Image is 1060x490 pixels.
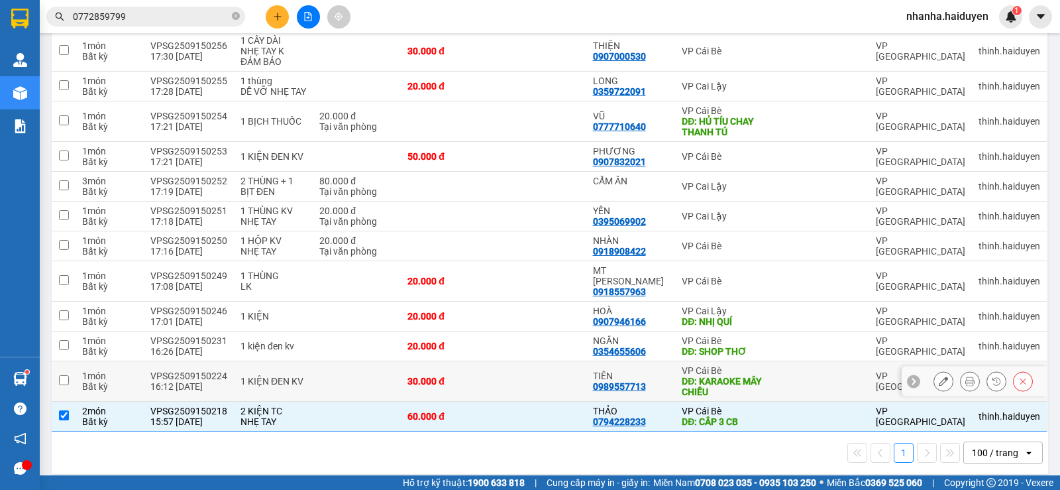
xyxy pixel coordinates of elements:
div: DĐ: HỦ TÍU CHAY THANH TÚ [682,116,774,137]
div: 0777710640 [593,121,646,132]
div: VP [GEOGRAPHIC_DATA] [876,76,965,97]
span: message [14,462,26,475]
div: 0907832021 [593,156,646,167]
div: VP Cái Bè [682,46,774,56]
div: 1 HỘP KV [240,235,306,246]
div: VP [GEOGRAPHIC_DATA] [876,406,965,427]
div: Bất kỳ [82,246,137,257]
div: MT HOÀNG HẢI [593,265,669,286]
div: 3 món [82,176,137,186]
div: 0989557713 [593,381,646,392]
span: search [55,12,64,21]
div: 20.000 đ [319,111,394,121]
div: 20.000 đ [407,81,487,92]
div: 1 KIỆN ĐEN KV [240,376,306,387]
div: 60.000 đ [407,411,487,422]
div: NHÀN [593,235,669,246]
div: 0395069902 [593,216,646,227]
svg: open [1024,448,1034,458]
span: Miền Nam [653,475,816,490]
div: 80.000 đ [319,176,394,186]
div: 20.000 đ [319,235,394,246]
div: Bất kỳ [82,156,137,167]
div: Bất kỳ [82,381,137,392]
div: thinh.haiduyen [979,81,1040,92]
div: 16:26 [DATE] [150,346,227,357]
span: plus [273,12,282,21]
div: 16:12 [DATE] [150,381,227,392]
button: 1 [894,443,914,463]
div: 1 món [82,371,137,381]
div: Tại văn phòng [319,186,394,197]
button: aim [327,5,350,29]
div: Bất kỳ [82,346,137,357]
div: VP Cái Bè [682,336,774,346]
div: Bất kỳ [82,86,137,97]
sup: 1 [25,370,29,374]
div: thinh.haiduyen [979,411,1040,422]
div: VPSG2509150253 [150,146,227,156]
div: VPSG2509150246 [150,306,227,316]
div: LK [240,281,306,292]
button: caret-down [1029,5,1052,29]
span: file-add [303,12,313,21]
div: VPSG2509150252 [150,176,227,186]
div: VP [GEOGRAPHIC_DATA] [876,271,965,292]
div: 0794228233 [593,416,646,427]
input: Tìm tên, số ĐT hoặc mã đơn [73,9,229,24]
div: Bất kỳ [82,186,137,197]
div: 0907946166 [593,316,646,327]
div: DĐ: NHỊ QUÍ [682,316,774,327]
button: file-add [297,5,320,29]
div: 1 món [82,271,137,281]
div: VPSG2509150254 [150,111,227,121]
span: Miền Bắc [827,475,922,490]
div: HOÀ [593,306,669,316]
strong: 0708 023 035 - 0935 103 250 [695,477,816,488]
div: Sửa đơn hàng [933,371,953,391]
div: 17:08 [DATE] [150,281,227,292]
div: VP [GEOGRAPHIC_DATA] [876,306,965,327]
img: logo-vxr [11,9,28,29]
div: VP [GEOGRAPHIC_DATA] [876,176,965,197]
div: NHẸ TAY K ĐẢM BẢO [240,46,306,67]
div: thinh.haiduyen [979,211,1040,221]
div: VP Cai Lậy [682,306,774,316]
div: VP [GEOGRAPHIC_DATA] [876,206,965,227]
div: thinh.haiduyen [979,276,1040,286]
div: thinh.haiduyen [979,46,1040,56]
span: aim [334,12,343,21]
div: 1 THÙNG [240,271,306,281]
div: 2 THÙNG + 1 BỊT ĐEN [240,176,306,197]
img: warehouse-icon [13,86,27,100]
div: 50.000 đ [407,151,487,162]
div: VP [GEOGRAPHIC_DATA] [876,111,965,132]
div: DĐ: CÂP 3 CB [682,416,774,427]
div: 1 món [82,111,137,121]
div: DĐ: KARAOKE MÂY CHIỀU [682,376,774,397]
div: PHƯƠNG [593,146,669,156]
span: notification [14,432,26,445]
div: 17:21 [DATE] [150,156,227,167]
img: solution-icon [13,119,27,133]
div: VPSG2509150251 [150,206,227,216]
div: thinh.haiduyen [979,181,1040,192]
div: CẨM ÂN [593,176,669,186]
div: THIỆN [593,40,669,51]
div: LONG [593,76,669,86]
div: VP Cai Lậy [682,211,774,221]
div: VP [GEOGRAPHIC_DATA] [876,336,965,357]
div: VP Cái Bè [682,406,774,416]
div: Tại văn phòng [319,121,394,132]
div: 20.000 đ [407,311,487,322]
div: 2 KIỆN TC [240,406,306,416]
div: VŨ [593,111,669,121]
div: 17:16 [DATE] [150,246,227,257]
span: close-circle [232,12,240,20]
span: Cung cấp máy in - giấy in: [547,475,650,490]
span: ⚪️ [820,480,823,485]
div: NHẸ TAY [240,216,306,227]
div: VP Cái Bè [682,151,774,162]
div: thinh.haiduyen [979,341,1040,351]
div: thinh.haiduyen [979,311,1040,322]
